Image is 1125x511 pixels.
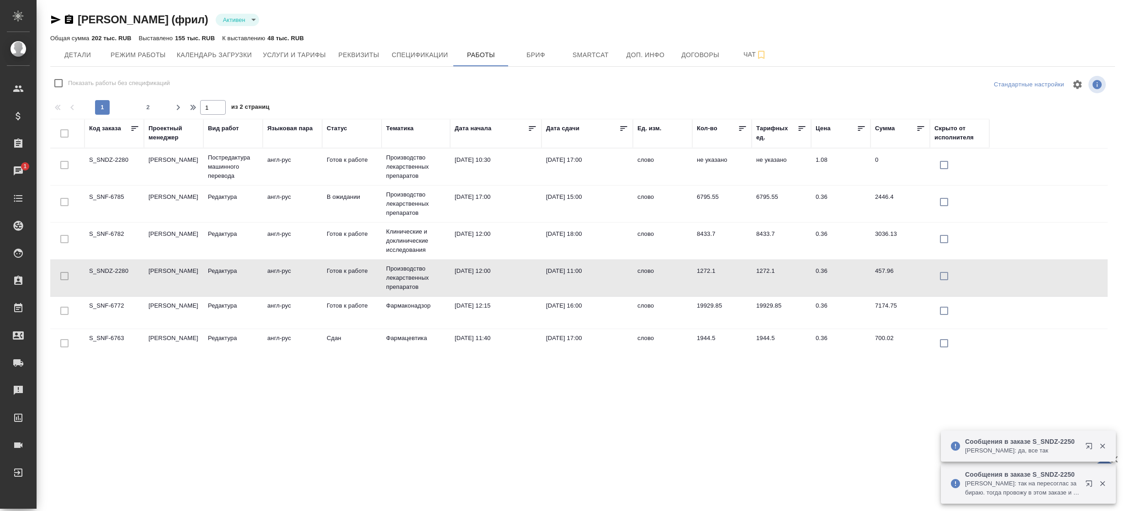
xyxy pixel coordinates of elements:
[870,188,930,220] td: 2446.4
[450,188,541,220] td: [DATE] 17:00
[144,329,203,361] td: [PERSON_NAME]
[934,124,985,142] div: Скрыто от исполнителя
[541,225,633,257] td: [DATE] 18:00
[1067,74,1088,96] span: Настроить таблицу
[450,262,541,294] td: [DATE] 12:00
[322,188,382,220] td: В ожидании
[450,297,541,329] td: [DATE] 12:15
[992,78,1067,92] div: split button
[322,225,382,257] td: Готов к работе
[450,225,541,257] td: [DATE] 12:00
[64,14,74,25] button: Скопировать ссылку
[752,225,811,257] td: 8433.7
[692,225,752,257] td: 8433.7
[56,49,100,61] span: Детали
[870,151,930,183] td: 0
[220,16,248,24] button: Активен
[692,188,752,220] td: 6795.55
[231,101,270,115] span: из 2 страниц
[1080,437,1102,459] button: Открыть в новой вкладке
[85,151,144,183] td: S_SNDZ-2280
[541,262,633,294] td: [DATE] 11:00
[216,14,259,26] div: Активен
[965,437,1079,446] p: Сообщения в заказе S_SNDZ-2250
[692,329,752,361] td: 1944.5
[141,100,155,115] button: 2
[267,35,304,42] p: 48 тыс. RUB
[514,49,558,61] span: Бриф
[546,124,579,133] div: Дата сдачи
[177,49,252,61] span: Календарь загрузки
[541,188,633,220] td: [DATE] 15:00
[386,124,414,133] div: Тематика
[263,151,322,183] td: англ-рус
[2,160,34,182] a: 1
[322,329,382,361] td: Сдан
[144,151,203,183] td: [PERSON_NAME]
[50,14,61,25] button: Скопировать ссылку для ЯМессенджера
[870,262,930,294] td: 457.96
[692,262,752,294] td: 1272.1
[144,262,203,294] td: [PERSON_NAME]
[1080,474,1102,496] button: Открыть в новой вкладке
[752,297,811,329] td: 19929.85
[85,225,144,257] td: S_SNF-6782
[870,225,930,257] td: 3036.13
[144,225,203,257] td: [PERSON_NAME]
[386,153,446,181] p: Производство лекарственных препаратов
[965,479,1079,497] p: [PERSON_NAME]: так на пересоглас забираю. тогда провожу в этом заказе и жертвуем [PERSON_NAME]? п...
[386,190,446,218] p: Производство лекарственных препаратов
[386,334,446,343] p: Фармацевтика
[811,262,870,294] td: 0.36
[50,35,91,42] p: Общая сумма
[85,188,144,220] td: S_SNF-6785
[263,297,322,329] td: англ-рус
[697,124,717,133] div: Кол-во
[149,124,199,142] div: Проектный менеджер
[692,297,752,329] td: 19929.85
[322,262,382,294] td: Готов к работе
[386,264,446,292] p: Производство лекарственных препаратов
[965,470,1079,479] p: Сообщения в заказе S_SNDZ-2250
[756,49,767,60] svg: Подписаться
[633,297,692,329] td: слово
[85,262,144,294] td: S_SNDZ-2280
[811,329,870,361] td: 0.36
[455,124,491,133] div: Дата начала
[208,153,258,181] p: Постредактура машинного перевода
[752,188,811,220] td: 6795.55
[679,49,722,61] span: Договоры
[1093,442,1112,450] button: Закрыть
[263,49,326,61] span: Услуги и тарифы
[692,151,752,183] td: не указано
[208,229,258,239] p: Редактура
[459,49,503,61] span: Работы
[392,49,448,61] span: Спецификации
[870,297,930,329] td: 7174.75
[870,329,930,361] td: 700.02
[733,49,777,60] span: Чат
[263,188,322,220] td: англ-рус
[327,124,347,133] div: Статус
[756,124,797,142] div: Тарифных ед.
[752,262,811,294] td: 1272.1
[208,266,258,276] p: Редактура
[208,301,258,310] p: Редактура
[633,329,692,361] td: слово
[222,35,267,42] p: К выставлению
[386,301,446,310] p: Фармаконадзор
[139,35,175,42] p: Выставлено
[569,49,613,61] span: Smartcat
[144,188,203,220] td: [PERSON_NAME]
[68,79,170,88] span: Показать работы без спецификаций
[141,103,155,112] span: 2
[89,124,121,133] div: Код заказа
[78,13,208,26] a: [PERSON_NAME] (фрил)
[811,225,870,257] td: 0.36
[811,188,870,220] td: 0.36
[816,124,831,133] div: Цена
[450,329,541,361] td: [DATE] 11:40
[541,297,633,329] td: [DATE] 16:00
[85,329,144,361] td: S_SNF-6763
[811,297,870,329] td: 0.36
